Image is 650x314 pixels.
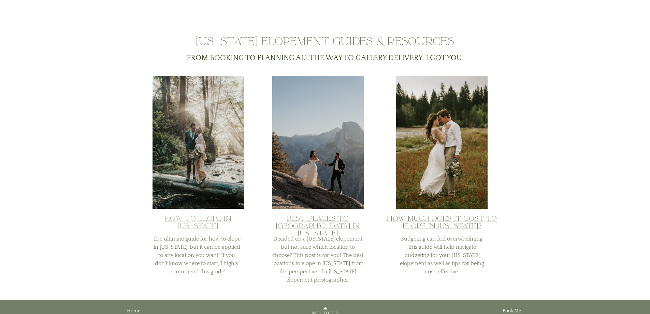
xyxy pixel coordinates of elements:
p: Budgeting can feel overwhelming, this guide will help navigate budgeting for your [US_STATE] elop... [397,235,488,278]
a: Home [127,308,140,314]
h2: [US_STATE] elopement guides & Resources [148,36,502,54]
a: Book Me [503,308,521,314]
p: The ultimate guide for how to elope in [US_STATE], but it can be applied to any location you want... [153,235,241,288]
h3: from booking to planning all the way to gallery delivery, I got you! [147,54,503,65]
a: How Much does it Cost to Elope in [US_STATE]? [387,214,497,230]
a: Best Places to [GEOGRAPHIC_DATA] in [US_STATE] [276,214,360,237]
p: Decided on a [US_STATE] elopement but not sure which location to choose? This post is for you! Th... [272,235,364,288]
a: How to Elope in [US_STATE] [164,214,231,230]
